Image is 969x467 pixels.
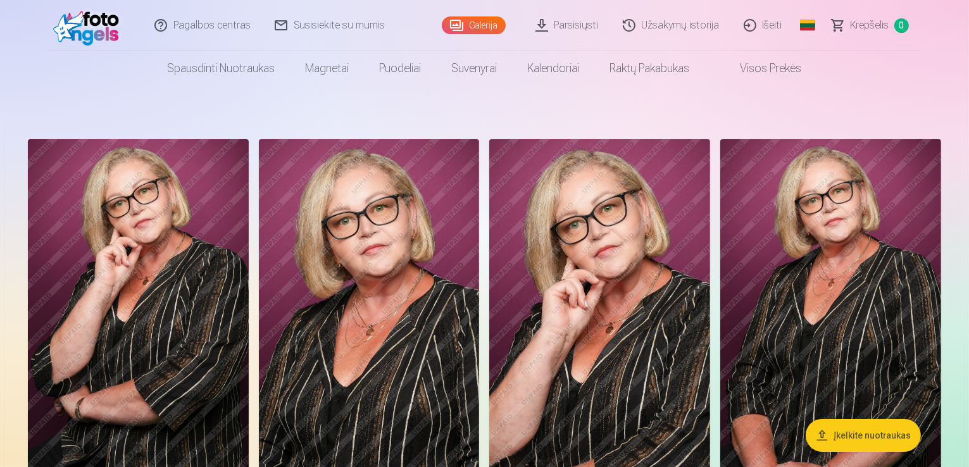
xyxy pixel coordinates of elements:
[291,51,365,86] a: Magnetai
[365,51,437,86] a: Puodeliai
[705,51,817,86] a: Visos prekės
[894,18,909,33] span: 0
[595,51,705,86] a: Raktų pakabukas
[153,51,291,86] a: Spausdinti nuotraukas
[513,51,595,86] a: Kalendoriai
[806,419,921,452] button: Įkelkite nuotraukas
[442,16,506,34] a: Galerija
[851,18,889,33] span: Krepšelis
[437,51,513,86] a: Suvenyrai
[53,5,126,46] img: /fa2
